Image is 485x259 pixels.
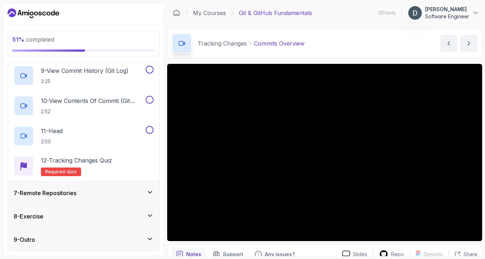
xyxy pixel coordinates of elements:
[12,36,24,43] span: 51 %
[460,35,477,52] button: next content
[8,205,159,228] button: 8-Exercise
[41,78,128,85] p: 3:25
[14,96,154,116] button: 10-View Contents Of Commti (Git Show)2:52
[8,8,59,19] a: Dashboard
[8,182,159,204] button: 7-Remote Repositories
[193,9,226,17] a: My Courses
[448,251,477,258] button: Share
[41,96,144,105] p: 10 - View Contents Of Commti (Git Show)
[173,9,180,17] a: Dashboard
[223,251,243,258] p: Support
[14,126,154,146] button: 11-Head3:50
[186,251,201,258] p: Notes
[167,64,482,241] iframe: 5 - Commits Overview
[198,39,247,48] p: Tracking Changes
[336,250,373,258] a: Slides
[391,251,404,258] p: Repo
[41,138,63,145] p: 3:50
[440,35,457,52] button: previous content
[424,251,443,258] p: Designs
[408,6,422,20] img: user profile image
[14,66,154,86] button: 9-View Commit History (Git Log)3:25
[67,169,77,175] span: quiz
[41,108,144,115] p: 2:52
[353,251,367,258] p: Slides
[463,251,477,258] p: Share
[239,9,312,17] p: Git & GitHub Fundamentals
[14,212,43,221] h3: 8 - Exercise
[41,66,128,75] p: 9 - View Commit History (Git Log)
[378,9,396,17] p: 0 Points
[408,6,479,20] button: user profile image[PERSON_NAME]Software Engineer
[14,235,35,244] h3: 9 - Outro
[425,6,469,13] p: [PERSON_NAME]
[254,39,305,48] p: Commits Overview
[265,251,295,258] p: Any issues?
[12,36,54,43] span: completed
[8,228,159,251] button: 9-Outro
[425,13,469,20] p: Software Engineer
[45,169,67,175] span: Required-
[14,189,76,197] h3: 7 - Remote Repositories
[41,127,63,135] p: 11 - Head
[373,250,410,259] a: Repo
[14,156,154,176] button: 12-Tracking Changes QuizRequired-quiz
[41,156,112,165] p: 12 - Tracking Changes Quiz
